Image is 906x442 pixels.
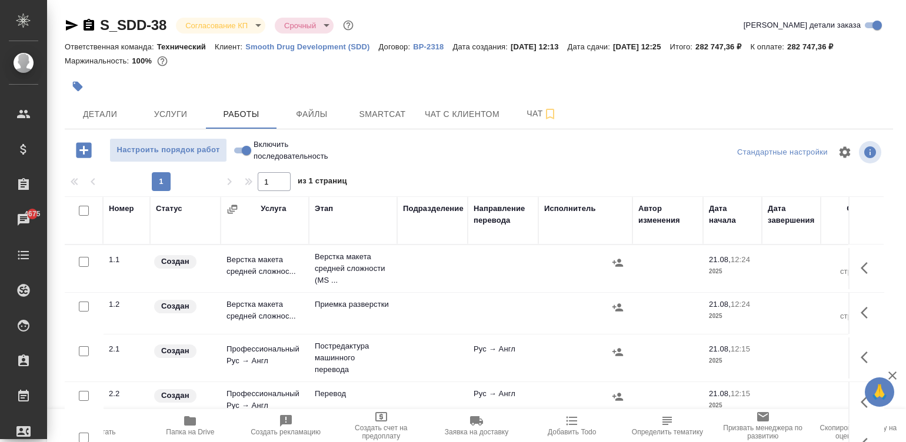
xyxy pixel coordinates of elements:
td: Рус → Англ [468,337,538,379]
button: Добавить Todo [524,409,619,442]
p: 100% [132,56,155,65]
p: 21.08, [709,255,731,264]
p: Договор: [379,42,414,51]
button: Назначить [609,343,627,361]
span: Работы [213,107,269,122]
p: Smooth Drug Development (SDD) [245,42,378,51]
button: Добавить работу [68,138,100,162]
p: страница [827,266,874,277]
span: Заявка на доставку [445,428,508,436]
p: Маржинальность: [65,56,132,65]
div: Согласование КП [275,18,334,34]
button: Здесь прячутся важные кнопки [854,254,882,282]
p: Создан [161,390,189,401]
p: 2025 [709,355,756,367]
button: Скопировать ссылку для ЯМессенджера [65,18,79,32]
p: Дата создания: [453,42,511,51]
p: Создан [161,300,189,312]
p: 2025 [709,266,756,277]
p: 21.08, [709,344,731,353]
span: Добавить Todo [548,428,596,436]
button: Скопировать ссылку на оценку заказа [811,409,906,442]
button: Срочный [281,21,319,31]
span: Детали [72,107,128,122]
p: Дата сдачи: [568,42,613,51]
a: 4675 [3,205,44,235]
div: split button [734,143,831,162]
p: Перевод [315,388,391,400]
div: Общий объем [827,203,874,226]
div: Дата завершения [768,203,815,226]
td: Профессиональный Рус → Англ [221,382,309,423]
td: Рус → Англ [468,382,538,423]
p: 21.08, [709,389,731,398]
span: Создать счет на предоплату [341,424,422,440]
button: Доп статусы указывают на важность/срочность заказа [341,18,356,33]
div: 1.2 [109,299,144,310]
p: Создан [161,345,189,357]
p: К оплате: [750,42,787,51]
button: Сгруппировать [226,203,238,215]
button: Согласование КП [182,21,251,31]
div: Дата начала [709,203,756,226]
div: Этап [315,203,333,215]
span: Услуги [142,107,199,122]
div: Автор изменения [638,203,697,226]
button: 0.00 RUB; [155,53,170,69]
svg: Подписаться [543,107,557,121]
span: Чат с клиентом [425,107,499,122]
span: из 1 страниц [298,174,347,191]
span: [PERSON_NAME] детали заказа [744,19,861,31]
p: 282 747,36 ₽ [695,42,750,51]
span: Определить тематику [632,428,703,436]
div: Заказ еще не согласован с клиентом, искать исполнителей рано [153,388,215,404]
div: Услуга [261,203,286,215]
p: страница [827,310,874,322]
p: 282 747,36 ₽ [787,42,842,51]
p: слово [827,400,874,411]
div: 2.2 [109,388,144,400]
span: Настроить таблицу [831,138,859,166]
p: Создан [161,256,189,267]
a: S_SDD-38 [100,17,166,33]
button: Здесь прячутся важные кнопки [854,343,882,371]
span: Чат [514,106,570,121]
p: 2025 [709,400,756,411]
p: Технический [157,42,215,51]
span: Smartcat [354,107,411,122]
td: Верстка макета средней сложнос... [221,293,309,334]
button: Назначить [609,299,627,316]
p: 0 [827,254,874,266]
div: 1.1 [109,254,144,266]
span: 4675 [17,208,47,220]
div: Согласование КП [176,18,265,34]
div: Заказ еще не согласован с клиентом, искать исполнителей рано [153,299,215,314]
button: Призвать менеджера по развитию [715,409,811,442]
button: Здесь прячутся важные кнопки [854,388,882,416]
td: Верстка макета средней сложнос... [221,248,309,289]
button: Создать счет на предоплату [334,409,429,442]
p: Ответственная команда: [65,42,157,51]
p: 21.08, [709,300,731,309]
div: Статус [156,203,182,215]
button: Назначить [609,254,627,272]
p: 0 [827,343,874,355]
p: Верстка макета средней сложности (MS ... [315,251,391,286]
span: Настроить порядок работ [116,143,221,157]
div: 2.1 [109,343,144,355]
p: 12:24 [731,255,750,264]
span: Призвать менеджера по развитию [722,424,804,440]
span: Папка на Drive [166,428,214,436]
p: слово [827,355,874,367]
p: 12:24 [731,300,750,309]
span: Включить последовательность [254,139,328,162]
p: 0 [827,299,874,310]
p: [DATE] 12:13 [511,42,568,51]
button: Определить тематику [619,409,715,442]
p: 12:15 [731,344,750,353]
p: 0 [827,388,874,400]
p: Клиент: [215,42,245,51]
a: Smooth Drug Development (SDD) [245,41,378,51]
p: 12:15 [731,389,750,398]
span: Посмотреть информацию [859,141,884,163]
